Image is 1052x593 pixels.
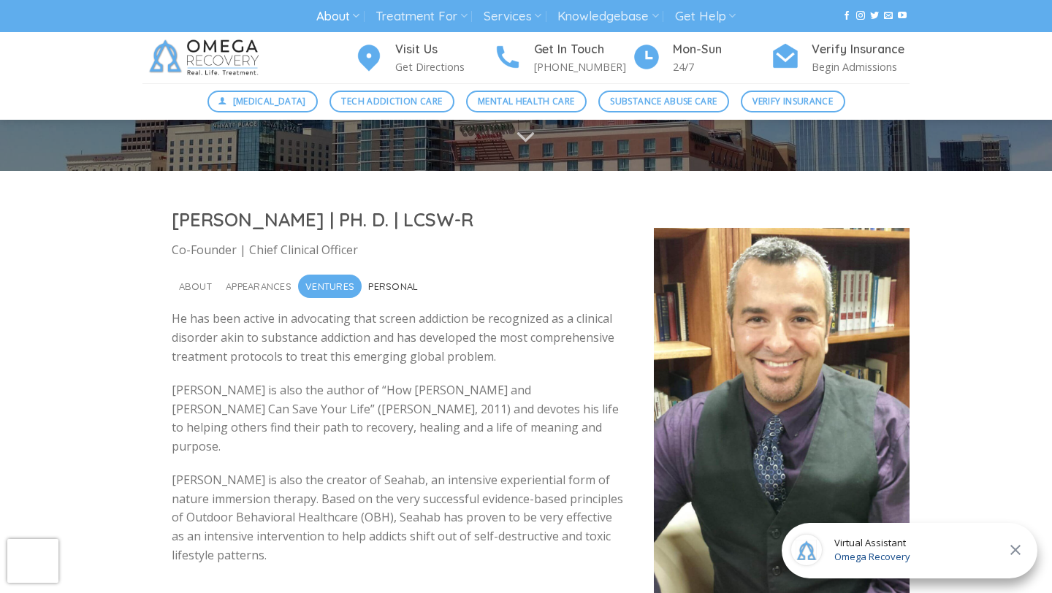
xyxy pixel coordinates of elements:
span: Appearances [226,275,291,298]
a: About [316,3,359,30]
span: Substance Abuse Care [610,94,717,108]
span: Personal [368,275,418,298]
a: Follow on YouTube [898,11,907,21]
h4: Mon-Sun [673,40,771,59]
h4: Visit Us [395,40,493,59]
p: He has been active in advocating that screen addiction be recognized as a clinical disorder akin ... [172,310,625,366]
a: Services [484,3,541,30]
a: Verify Insurance Begin Admissions [771,40,910,76]
a: Treatment For [376,3,467,30]
p: 24/7 [673,58,771,75]
a: Get Help [675,3,736,30]
img: Omega Recovery [142,32,270,83]
span: [MEDICAL_DATA] [233,94,306,108]
a: Tech Addiction Care [329,91,454,112]
a: Verify Insurance [741,91,845,112]
a: Mental Health Care [466,91,587,112]
p: [PERSON_NAME] is also the author of “How [PERSON_NAME] and [PERSON_NAME] Can Save Your Life” ([PE... [172,381,625,456]
p: Begin Admissions [812,58,910,75]
span: Mental Health Care [478,94,574,108]
a: Follow on Instagram [856,11,865,21]
span: About [179,275,212,298]
a: Follow on Facebook [842,11,851,21]
a: Get In Touch [PHONE_NUMBER] [493,40,632,76]
p: Get Directions [395,58,493,75]
span: Verify Insurance [752,94,833,108]
span: Tech Addiction Care [341,94,442,108]
a: Follow on Twitter [870,11,879,21]
h2: [PERSON_NAME] | PH. D. | LCSW-R [172,207,625,232]
button: Scroll for more [498,118,554,156]
h4: Get In Touch [534,40,632,59]
p: [PERSON_NAME] is also the creator of Seahab, an intensive experiential form of nature immersion t... [172,471,625,565]
span: Ventures [305,275,354,298]
a: [MEDICAL_DATA] [207,91,319,112]
a: Knowledgebase [557,3,658,30]
p: Co-Founder | Chief Clinical Officer [172,241,625,260]
p: [PHONE_NUMBER] [534,58,632,75]
a: Visit Us Get Directions [354,40,493,76]
a: Send us an email [884,11,893,21]
a: Substance Abuse Care [598,91,729,112]
h4: Verify Insurance [812,40,910,59]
